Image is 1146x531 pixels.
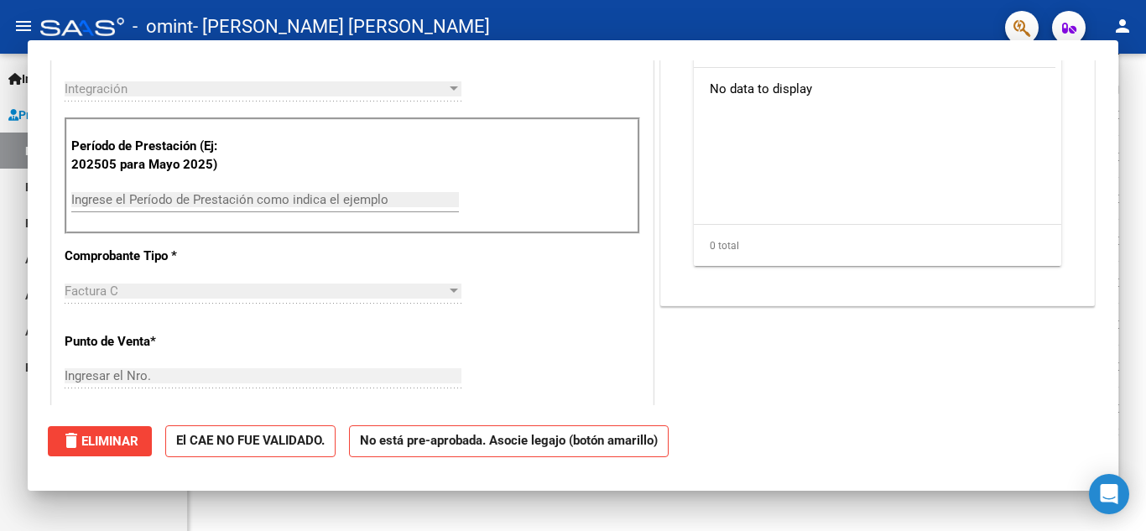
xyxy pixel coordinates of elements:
[8,106,161,124] span: Prestadores / Proveedores
[65,81,128,96] span: Integración
[1112,16,1133,36] mat-icon: person
[193,8,490,45] span: - [PERSON_NAME] [PERSON_NAME]
[61,430,81,450] mat-icon: delete
[65,332,237,351] p: Punto de Venta
[65,284,118,299] span: Factura C
[1089,474,1129,514] div: Open Intercom Messenger
[61,434,138,449] span: Eliminar
[8,70,51,88] span: Inicio
[165,425,336,458] strong: El CAE NO FUE VALIDADO.
[48,426,152,456] button: Eliminar
[694,68,1055,110] div: No data to display
[71,137,240,174] p: Período de Prestación (Ej: 202505 para Mayo 2025)
[133,8,193,45] span: - omint
[349,425,669,458] strong: No está pre-aprobada. Asocie legajo (botón amarillo)
[13,16,34,36] mat-icon: menu
[694,225,1061,267] div: 0 total
[65,247,237,266] p: Comprobante Tipo *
